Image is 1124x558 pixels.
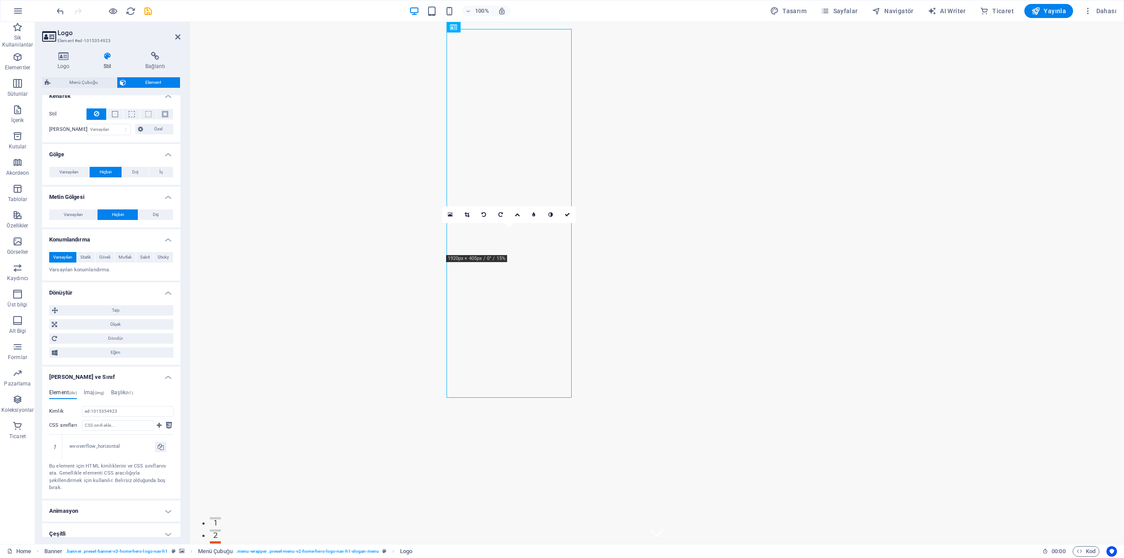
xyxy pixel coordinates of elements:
button: save [143,6,153,16]
p: Formlar [8,354,27,361]
p: Ticaret [9,433,26,440]
h4: Konumlandırma [42,229,180,245]
button: Mutlak [115,252,136,263]
i: Geri al: Konumlandırmayı değiştir (Ctrl+Z) [55,6,65,16]
span: Element [129,77,177,88]
h4: Gölge [42,144,180,160]
p: Üst bilgi [7,301,27,308]
span: Eğim [60,347,171,358]
span: Varsayılan [53,252,72,263]
nav: breadcrumb [44,546,413,557]
button: Sayfalar [817,4,861,18]
p: Pazarlama [4,380,31,387]
input: Kimlik, yazma korumalı... [82,406,173,417]
button: Özel [135,124,173,134]
h6: Oturum süresi [1042,546,1066,557]
span: Tasarım [770,7,807,15]
span: Statik [80,252,91,263]
a: 90° sola döndür [476,206,492,223]
span: Navigatör [872,7,914,15]
button: Döndür [49,333,173,344]
span: Menü Çubuğu [53,77,114,88]
a: Dosya yöneticisinden, stok fotoğraflardan dosyalar seçin veya dosya(lar) yükleyin [442,206,459,223]
button: Varsayılan [49,209,97,220]
h4: Dönüştür [42,282,180,298]
button: Usercentrics [1106,546,1117,557]
span: Varsayılan [59,167,79,177]
span: (h1) [126,391,133,395]
button: Varsayılan [49,167,89,177]
div: wv-overflow_horizontal [69,443,155,450]
span: Özel [146,124,171,134]
p: Koleksiyonlar [1,407,34,414]
a: Bulanıklaştırma [526,206,542,223]
h4: Bağlantı [130,52,180,70]
button: Ön izleme modundan çıkıp düzenlemeye devam etmek için buraya tıklayın [108,6,118,16]
i: Sayfayı yeniden yükleyin [126,6,136,16]
a: Seçimi iptal etmek için tıkla. Sayfaları açmak için çift tıkla [7,546,31,557]
button: Taşı [49,305,173,316]
span: Ticaret [980,7,1014,15]
button: Hiçbiri [90,167,122,177]
span: Seçmek için tıkla. Düzenlemek için çift tıkla [44,546,63,557]
h4: Stil [88,52,130,70]
button: Menü Çubuğu [42,77,117,88]
h2: Logo [58,29,180,37]
button: Sticky [154,252,173,263]
span: Sticky [158,252,169,263]
i: Yeniden boyutlandırmada yakınlaştırma düzeyini seçilen cihaza uyacak şekilde otomatik olarak ayarla. [498,7,506,15]
label: Stil [49,109,86,119]
span: 00 00 [1052,546,1065,557]
i: Kaydet (Ctrl+S) [143,6,153,16]
input: CSS sınıfı ekle... [82,420,154,431]
button: 1 [20,495,31,497]
span: Dahası [1084,7,1117,15]
button: Tasarım [767,4,810,18]
p: Tablolar [8,196,28,203]
button: İç [149,167,173,177]
i: Bu element, özelleştirilebilir bir ön ayar [382,549,386,554]
span: (div) [69,391,77,395]
span: Ölçek [60,319,171,330]
button: Element [117,77,180,88]
button: Eğim [49,347,173,358]
span: Seçmek için tıkla. Düzenlemek için çift tıkla [400,546,412,557]
button: Yayınla [1024,4,1073,18]
a: Yönü değiştir [509,206,526,223]
h4: Element [49,389,77,399]
span: Hiçbiri [112,209,124,220]
span: Hiçbiri [100,167,112,177]
button: Hiçbiri [97,209,138,220]
h4: Metin Gölgesi [42,187,180,202]
p: Özellikler [7,222,28,229]
button: Navigatör [868,4,917,18]
p: Kutular [9,143,27,150]
button: reload [125,6,136,16]
em: 1 [48,443,61,450]
h6: 100% [475,6,489,16]
div: Tasarım (Ctrl+Alt+Y) [767,4,810,18]
button: 3 [20,519,31,522]
button: Statik [77,252,95,263]
button: 100% [462,6,493,16]
span: İç [159,167,163,177]
span: Döndür [60,333,171,344]
p: Varsayılan konumlandırma. [49,266,173,274]
i: Bu element, özelleştirilebilir bir ön ayar [172,549,176,554]
a: Onayla ( Ctrl ⏎ ) [559,206,576,223]
button: Dahası [1080,4,1120,18]
button: Dış [138,209,173,220]
a: Kırpma modu [459,206,476,223]
span: Mutlak [119,252,132,263]
button: Ölçek [49,319,173,330]
button: 2 [20,508,31,510]
span: Sayfalar [821,7,858,15]
div: Bu element için HTML kimliklerini ve CSS sınıflarını ata. Genellikle elementi CSS aracılığıyla şe... [49,463,173,492]
h4: Animasyon [42,500,180,522]
h4: Çeşitli [42,523,180,544]
h4: Logo [42,52,88,70]
i: Bu element, arka plan içeriyor [179,549,184,554]
span: . banner .preset-banner-v3-home-hero-logo-nav-h1 [66,546,168,557]
p: Kaydırıcı [7,275,28,282]
label: CSS sınıfları [49,420,82,431]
